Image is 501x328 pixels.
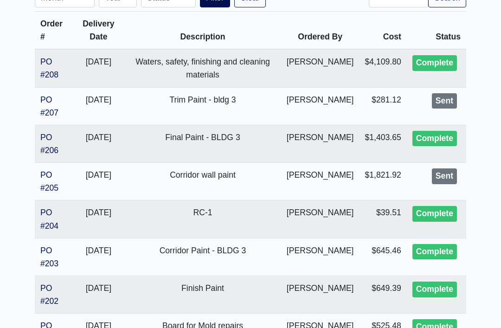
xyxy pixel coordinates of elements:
[360,277,407,314] td: $649.39
[360,12,407,50] th: Cost
[73,12,125,50] th: Delivery Date
[412,56,457,71] div: Complete
[73,238,125,276] td: [DATE]
[412,131,457,147] div: Complete
[281,277,360,314] td: [PERSON_NAME]
[124,238,281,276] td: Corridor Paint - BLDG 3
[124,201,281,238] td: RC-1
[432,169,457,185] div: Sent
[40,246,58,269] a: PO #203
[124,277,281,314] td: Finish Paint
[432,94,457,109] div: Sent
[40,171,58,193] a: PO #205
[281,88,360,125] td: [PERSON_NAME]
[124,163,281,201] td: Corridor wall paint
[40,208,58,231] a: PO #204
[73,50,125,88] td: [DATE]
[281,201,360,238] td: [PERSON_NAME]
[281,12,360,50] th: Ordered By
[73,163,125,201] td: [DATE]
[407,12,466,50] th: Status
[360,201,407,238] td: $39.51
[360,238,407,276] td: $645.46
[124,125,281,163] td: Final Paint - BLDG 3
[281,50,360,88] td: [PERSON_NAME]
[35,12,73,50] th: Order #
[281,163,360,201] td: [PERSON_NAME]
[360,88,407,125] td: $281.12
[360,50,407,88] td: $4,109.80
[73,125,125,163] td: [DATE]
[281,238,360,276] td: [PERSON_NAME]
[412,206,457,222] div: Complete
[73,201,125,238] td: [DATE]
[124,50,281,88] td: Waters, safety, finishing and cleaning materials
[73,88,125,125] td: [DATE]
[40,284,58,306] a: PO #202
[40,58,58,80] a: PO #208
[124,12,281,50] th: Description
[412,282,457,298] div: Complete
[73,277,125,314] td: [DATE]
[412,244,457,260] div: Complete
[360,125,407,163] td: $1,403.65
[281,125,360,163] td: [PERSON_NAME]
[40,133,58,155] a: PO #206
[40,96,58,118] a: PO #207
[360,163,407,201] td: $1,821.92
[124,88,281,125] td: Trim Paint - bldg 3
